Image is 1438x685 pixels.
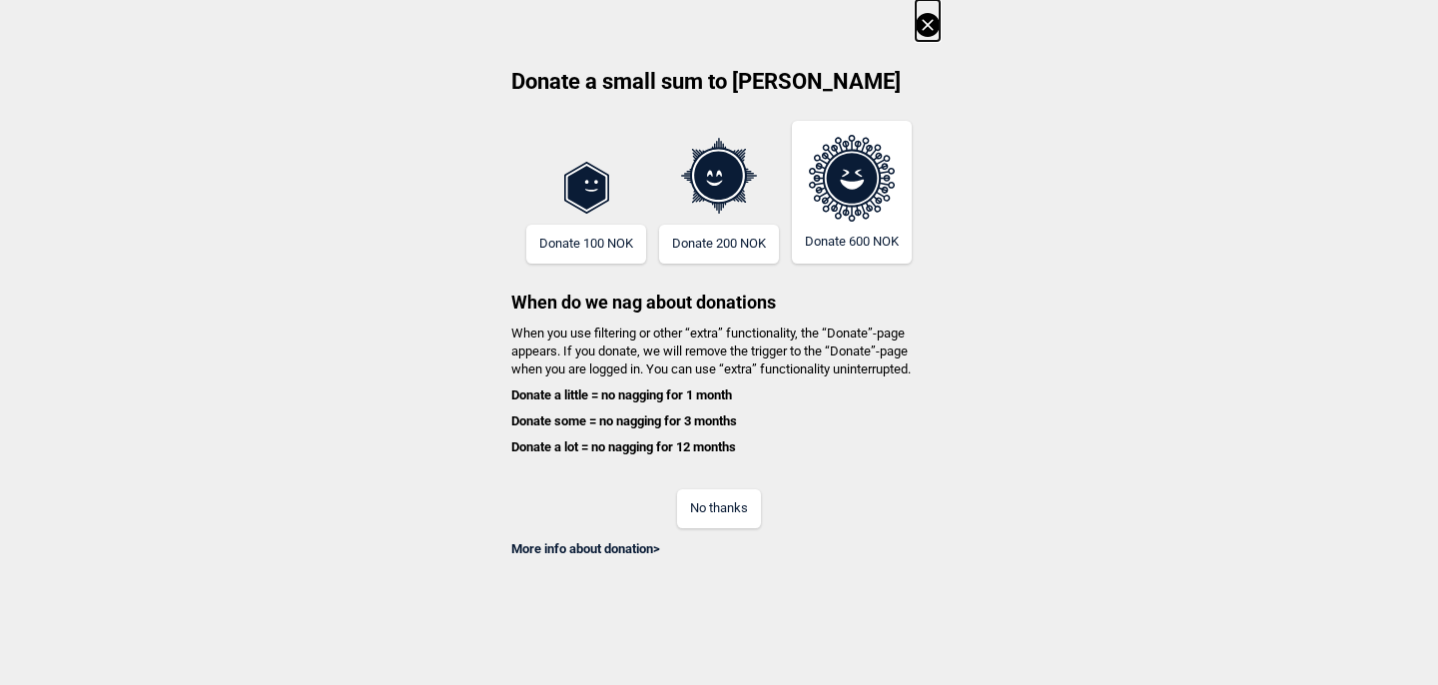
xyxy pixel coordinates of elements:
[677,489,761,528] button: No thanks
[498,325,940,457] h4: When you use filtering or other “extra” functionality, the “Donate”-page appears. If you donate, ...
[511,387,732,402] b: Donate a little = no nagging for 1 month
[511,413,737,428] b: Donate some = no nagging for 3 months
[792,121,912,264] button: Donate 600 NOK
[498,67,940,111] h2: Donate a small sum to [PERSON_NAME]
[498,264,940,315] h3: When do we nag about donations
[526,225,646,264] button: Donate 100 NOK
[511,541,660,556] a: More info about donation>
[659,225,779,264] button: Donate 200 NOK
[511,439,736,454] b: Donate a lot = no nagging for 12 months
